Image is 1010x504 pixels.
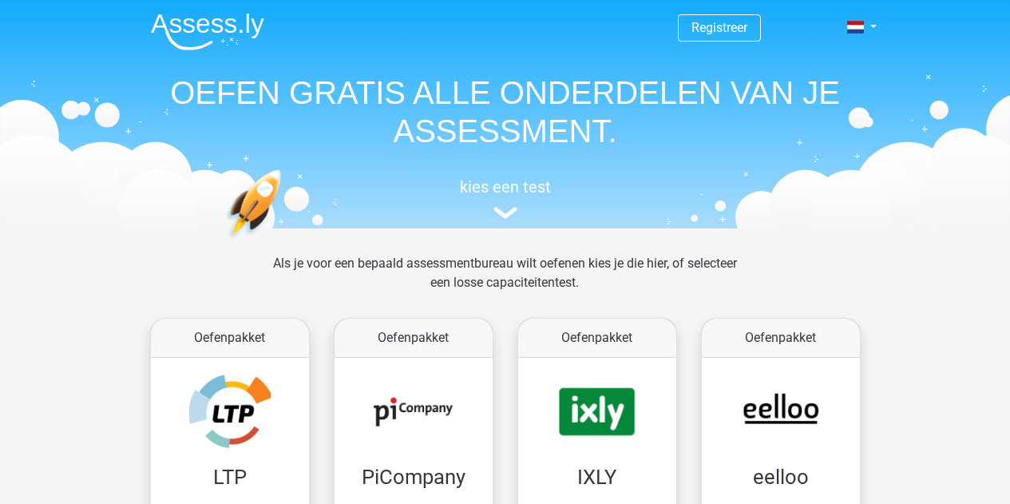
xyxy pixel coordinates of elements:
[138,177,873,196] h5: kies een test
[260,254,750,312] div: Als je voor een bepaald assessmentbureau wilt oefenen kies je die hier, of selecteer een losse ca...
[226,169,343,314] img: oefenen
[151,13,264,50] img: Assessly
[493,207,517,219] img: assessment
[691,20,747,35] a: Registreer
[138,177,873,220] a: kies een test
[138,73,873,150] h1: OEFEN GRATIS ALLE ONDERDELEN VAN JE ASSESSMENT.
